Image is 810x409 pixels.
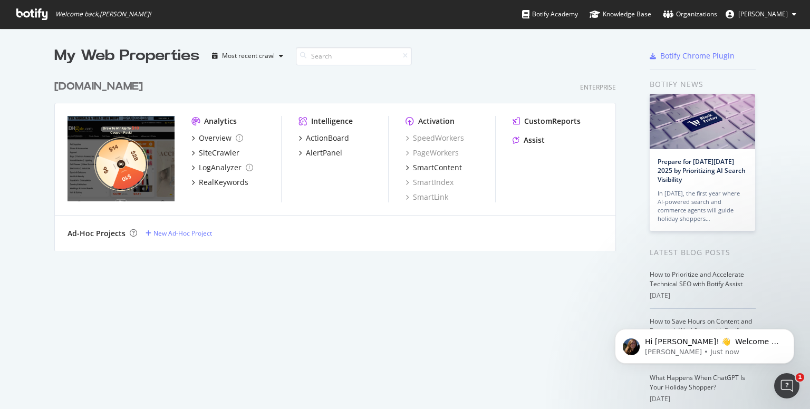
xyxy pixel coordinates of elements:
a: SmartContent [406,162,462,173]
a: Assist [513,135,545,145]
div: RealKeywords [199,177,248,188]
a: Prepare for [DATE][DATE] 2025 by Prioritizing AI Search Visibility [658,157,746,184]
div: [DATE] [650,291,756,300]
span: 1 [796,373,804,382]
div: In [DATE], the first year where AI-powered search and commerce agents will guide holiday shoppers… [658,189,747,223]
div: Enterprise [580,83,616,92]
a: New Ad-Hoc Project [146,229,212,238]
div: ActionBoard [306,133,349,143]
a: LogAnalyzer [191,162,253,173]
div: Assist [524,135,545,145]
a: ActionBoard [298,133,349,143]
div: Ad-Hoc Projects [67,228,126,239]
div: AlertPanel [306,148,342,158]
div: [DOMAIN_NAME] [54,79,143,94]
a: SmartLink [406,192,448,202]
a: RealKeywords [191,177,248,188]
div: grid [54,66,624,251]
div: LogAnalyzer [199,162,242,173]
a: Botify Chrome Plugin [650,51,735,61]
div: Botify Academy [522,9,578,20]
a: PageWorkers [406,148,459,158]
button: Most recent crawl [208,47,287,64]
div: Most recent crawl [222,53,275,59]
div: Knowledge Base [590,9,651,20]
div: Overview [199,133,232,143]
div: Intelligence [311,116,353,126]
div: Organizations [663,9,717,20]
div: SiteCrawler [199,148,239,158]
span: Hazel Wang [738,9,788,18]
a: SiteCrawler [191,148,239,158]
a: SmartIndex [406,177,454,188]
div: Activation [418,116,455,126]
img: Prepare for Black Friday 2025 by Prioritizing AI Search Visibility [650,94,755,149]
button: [PERSON_NAME] [717,6,805,23]
a: [DOMAIN_NAME] [54,79,147,94]
div: Latest Blog Posts [650,247,756,258]
iframe: Intercom notifications message [599,307,810,381]
a: AlertPanel [298,148,342,158]
div: My Web Properties [54,45,199,66]
div: [DATE] [650,394,756,404]
img: dhgate.com [67,116,175,201]
div: CustomReports [524,116,581,126]
a: SpeedWorkers [406,133,464,143]
a: CustomReports [513,116,581,126]
div: Analytics [204,116,237,126]
iframe: Intercom live chat [774,373,799,398]
span: Welcome back, [PERSON_NAME] ! [55,10,151,18]
div: Botify Chrome Plugin [660,51,735,61]
a: Overview [191,133,243,143]
div: New Ad-Hoc Project [153,229,212,238]
a: How to Prioritize and Accelerate Technical SEO with Botify Assist [650,270,744,288]
div: Botify news [650,79,756,90]
a: What Happens When ChatGPT Is Your Holiday Shopper? [650,373,745,392]
input: Search [296,47,412,65]
div: SmartContent [413,162,462,173]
